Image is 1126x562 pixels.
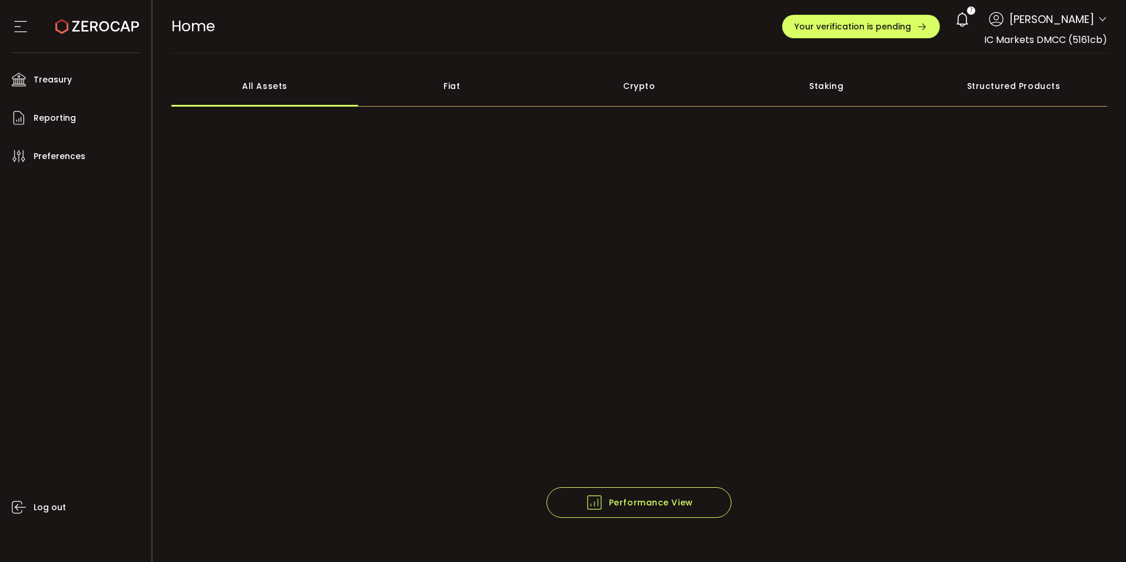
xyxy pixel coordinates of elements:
span: Performance View [585,494,693,511]
span: Reporting [34,110,76,127]
div: All Assets [171,65,359,107]
div: Structured Products [920,65,1107,107]
span: Your verification is pending [794,22,911,31]
button: Performance View [547,487,731,518]
span: 7 [970,6,972,15]
span: Home [171,16,215,37]
button: Your verification is pending [782,15,940,38]
span: [PERSON_NAME] [1009,11,1094,27]
div: Crypto [545,65,733,107]
span: Treasury [34,71,72,88]
div: Staking [733,65,920,107]
span: Preferences [34,148,85,165]
span: Log out [34,499,66,516]
div: Fiat [358,65,545,107]
span: IC Markets DMCC (5161cb) [984,33,1107,47]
